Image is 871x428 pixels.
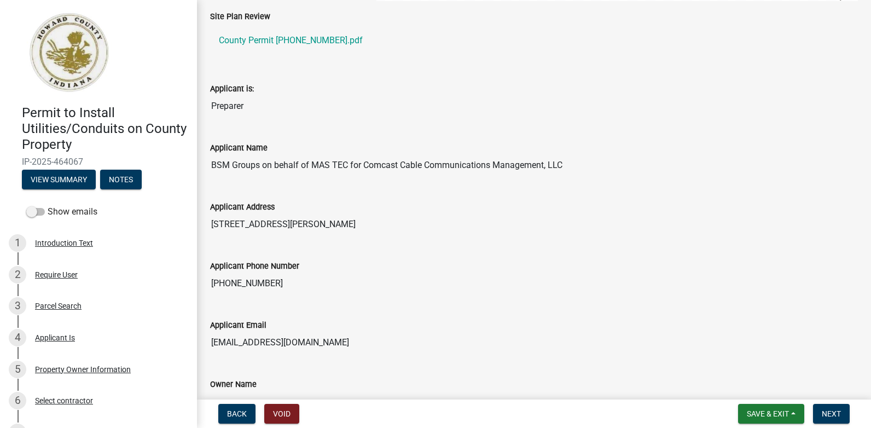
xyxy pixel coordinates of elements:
img: Howard County, Indiana [22,11,115,94]
button: Back [218,404,256,424]
div: 4 [9,329,26,346]
span: Next [822,409,841,418]
label: Applicant is: [210,85,254,93]
a: County Permit [PHONE_NUMBER].pdf [210,27,858,54]
div: 1 [9,234,26,252]
div: Require User [35,271,78,279]
label: Applicant Phone Number [210,263,299,270]
wm-modal-confirm: Summary [22,176,96,185]
div: Select contractor [35,397,93,404]
div: Property Owner Information [35,366,131,373]
wm-modal-confirm: Notes [100,176,142,185]
button: Void [264,404,299,424]
div: Introduction Text [35,239,93,247]
label: Applicant Address [210,204,275,211]
button: View Summary [22,170,96,189]
button: Notes [100,170,142,189]
h4: Permit to Install Utilities/Conduits on County Property [22,105,188,152]
span: Save & Exit [747,409,789,418]
label: Show emails [26,205,97,218]
button: Next [813,404,850,424]
span: IP-2025-464067 [22,157,175,167]
label: Applicant Name [210,144,268,152]
button: Save & Exit [738,404,804,424]
div: 3 [9,297,26,315]
label: Applicant Email [210,322,266,329]
div: 2 [9,266,26,284]
label: Site Plan Review [210,13,270,21]
div: 6 [9,392,26,409]
div: Parcel Search [35,302,82,310]
div: 5 [9,361,26,378]
label: Owner Name [210,381,257,389]
span: Back [227,409,247,418]
div: Applicant Is [35,334,75,342]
